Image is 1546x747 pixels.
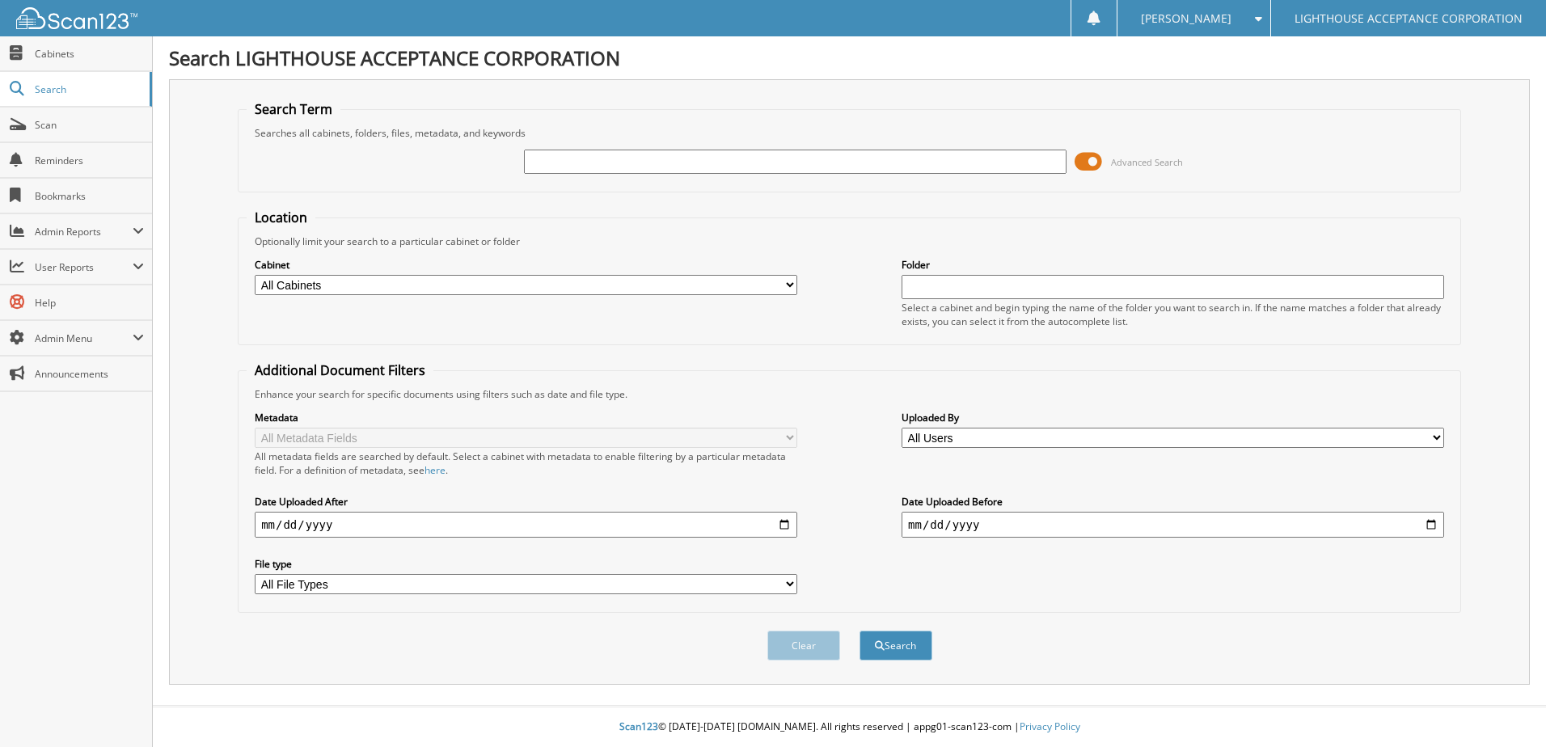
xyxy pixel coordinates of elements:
span: Scan123 [619,720,658,733]
span: Advanced Search [1111,156,1183,168]
a: Privacy Policy [1020,720,1080,733]
legend: Location [247,209,315,226]
button: Clear [767,631,840,660]
legend: Additional Document Filters [247,361,433,379]
div: Enhance your search for specific documents using filters such as date and file type. [247,387,1452,401]
span: LIGHTHOUSE ACCEPTANCE CORPORATION [1295,14,1523,23]
label: Metadata [255,411,797,424]
div: Optionally limit your search to a particular cabinet or folder [247,234,1452,248]
span: Bookmarks [35,189,144,203]
span: User Reports [35,260,133,274]
span: Admin Menu [35,331,133,345]
label: Date Uploaded After [255,495,797,509]
div: Select a cabinet and begin typing the name of the folder you want to search in. If the name match... [902,301,1444,328]
img: scan123-logo-white.svg [16,7,137,29]
label: Uploaded By [902,411,1444,424]
input: start [255,512,797,538]
h1: Search LIGHTHOUSE ACCEPTANCE CORPORATION [169,44,1530,71]
label: Date Uploaded Before [902,495,1444,509]
span: Admin Reports [35,225,133,238]
div: All metadata fields are searched by default. Select a cabinet with metadata to enable filtering b... [255,449,797,477]
div: © [DATE]-[DATE] [DOMAIN_NAME]. All rights reserved | appg01-scan123-com | [153,707,1546,747]
span: Search [35,82,142,96]
span: Reminders [35,154,144,167]
span: Announcements [35,367,144,381]
label: Folder [902,258,1444,272]
span: Scan [35,118,144,132]
span: [PERSON_NAME] [1141,14,1231,23]
span: Cabinets [35,47,144,61]
legend: Search Term [247,100,340,118]
a: here [425,463,446,477]
div: Searches all cabinets, folders, files, metadata, and keywords [247,126,1452,140]
input: end [902,512,1444,538]
label: File type [255,557,797,571]
button: Search [860,631,932,660]
label: Cabinet [255,258,797,272]
span: Help [35,296,144,310]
